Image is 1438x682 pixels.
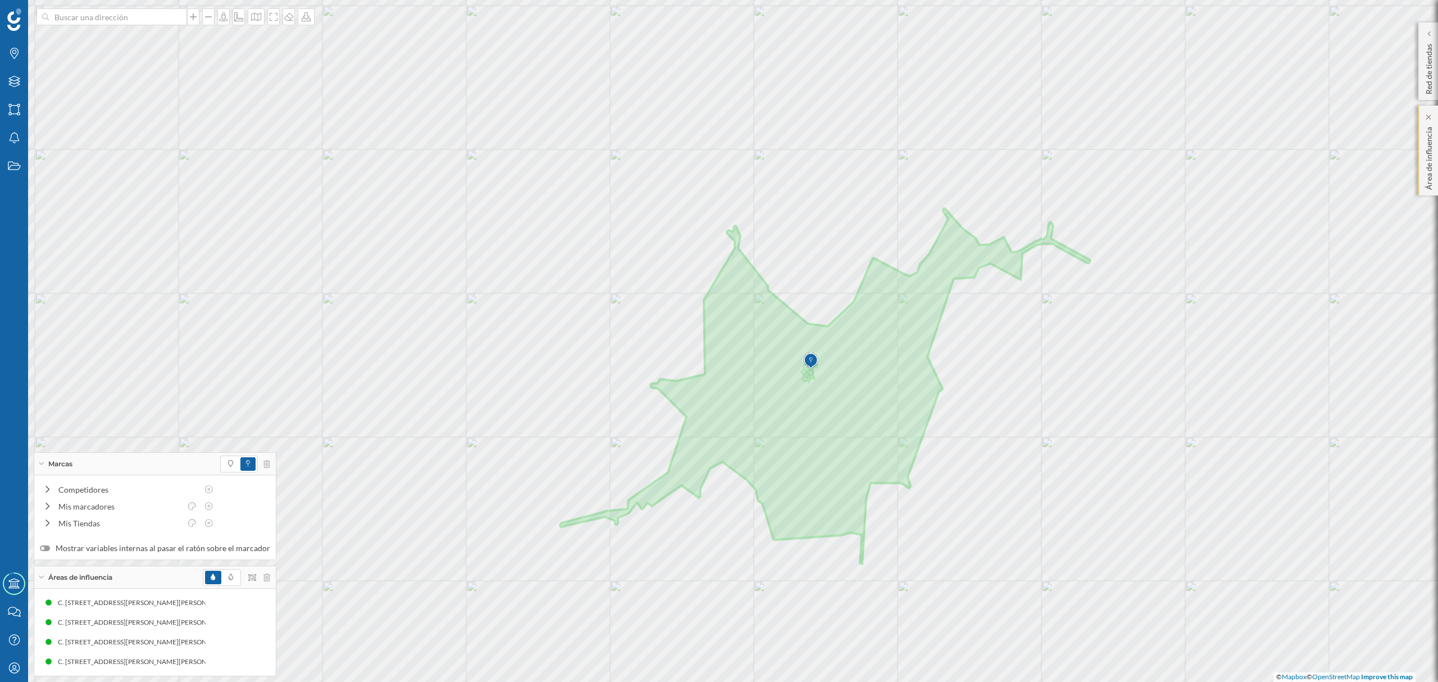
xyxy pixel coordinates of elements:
[58,517,181,529] div: Mis Tiendas
[22,8,62,18] span: Soporte
[58,656,304,667] div: C. [STREET_ADDRESS][PERSON_NAME][PERSON_NAME] (10 min Conduciendo)
[58,617,288,628] div: C. [STREET_ADDRESS][PERSON_NAME][PERSON_NAME] (5 min Andando)
[1273,672,1416,682] div: © ©
[58,501,181,512] div: Mis marcadores
[58,597,288,608] div: C. [STREET_ADDRESS][PERSON_NAME][PERSON_NAME] (3 min Andando)
[1423,39,1435,94] p: Red de tiendas
[58,636,288,648] div: C. [STREET_ADDRESS][PERSON_NAME][PERSON_NAME] (8 min Andando)
[1423,122,1435,190] p: Área de influencia
[48,572,112,583] span: Áreas de influencia
[804,350,818,372] img: Marker
[48,459,72,469] span: Marcas
[1312,672,1360,681] a: OpenStreetMap
[1361,672,1413,681] a: Improve this map
[40,543,270,554] label: Mostrar variables internas al pasar el ratón sobre el marcador
[7,8,21,31] img: Geoblink Logo
[1282,672,1307,681] a: Mapbox
[58,484,198,495] div: Competidores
